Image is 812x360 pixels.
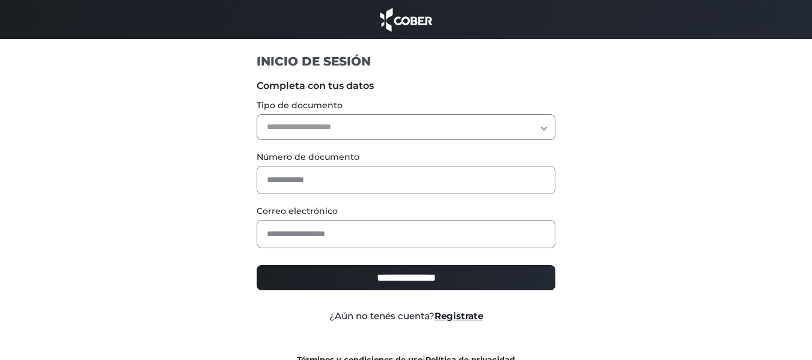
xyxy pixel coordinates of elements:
[257,99,555,112] label: Tipo de documento
[377,6,436,33] img: cober_marca.png
[257,205,555,218] label: Correo electrónico
[435,310,483,322] a: Registrate
[257,79,555,93] label: Completa con tus datos
[257,53,555,69] h1: INICIO DE SESIÓN
[248,310,564,323] div: ¿Aún no tenés cuenta?
[257,151,555,163] label: Número de documento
